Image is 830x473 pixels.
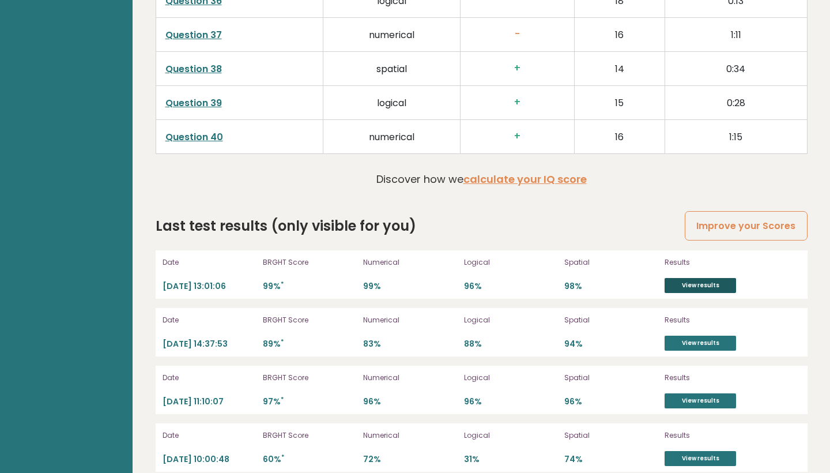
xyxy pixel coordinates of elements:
[263,257,356,268] p: BRGHT Score
[470,62,565,74] h3: +
[363,339,456,350] p: 83%
[363,257,456,268] p: Numerical
[163,430,256,441] p: Date
[376,171,587,187] p: Discover how we
[470,130,565,142] h3: +
[574,85,665,119] td: 15
[464,315,557,325] p: Logical
[323,17,461,51] td: numerical
[165,28,222,42] a: Question 37
[665,85,807,119] td: 0:28
[163,257,256,268] p: Date
[564,315,658,325] p: Spatial
[363,454,456,465] p: 72%
[263,430,356,441] p: BRGHT Score
[323,85,461,119] td: logical
[564,281,658,292] p: 98%
[165,62,222,76] a: Question 38
[163,281,256,292] p: [DATE] 13:01:06
[665,451,736,466] a: View results
[323,119,461,153] td: numerical
[464,430,557,441] p: Logical
[564,373,658,383] p: Spatial
[564,396,658,407] p: 96%
[564,454,658,465] p: 74%
[263,454,356,465] p: 60%
[574,119,665,153] td: 16
[165,130,223,144] a: Question 40
[665,119,807,153] td: 1:15
[165,96,222,110] a: Question 39
[665,315,786,325] p: Results
[464,396,557,407] p: 96%
[363,373,456,383] p: Numerical
[574,17,665,51] td: 16
[363,396,456,407] p: 96%
[263,339,356,350] p: 89%
[470,28,565,40] h3: -
[564,430,658,441] p: Spatial
[470,96,565,108] h3: +
[665,257,786,268] p: Results
[564,257,658,268] p: Spatial
[665,373,786,383] p: Results
[564,339,658,350] p: 94%
[464,257,557,268] p: Logical
[463,172,587,186] a: calculate your IQ score
[363,281,456,292] p: 99%
[263,396,356,407] p: 97%
[163,454,256,465] p: [DATE] 10:00:48
[163,373,256,383] p: Date
[464,454,557,465] p: 31%
[665,430,786,441] p: Results
[665,336,736,351] a: View results
[263,281,356,292] p: 99%
[263,373,356,383] p: BRGHT Score
[156,216,416,236] h2: Last test results (only visible for you)
[665,17,807,51] td: 1:11
[263,315,356,325] p: BRGHT Score
[323,51,461,85] td: spatial
[665,278,736,293] a: View results
[464,281,557,292] p: 96%
[163,396,256,407] p: [DATE] 11:10:07
[665,51,807,85] td: 0:34
[464,339,557,350] p: 88%
[574,51,665,85] td: 14
[363,315,456,325] p: Numerical
[163,339,256,350] p: [DATE] 14:37:53
[685,211,807,241] a: Improve your Scores
[363,430,456,441] p: Numerical
[665,393,736,408] a: View results
[163,315,256,325] p: Date
[464,373,557,383] p: Logical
